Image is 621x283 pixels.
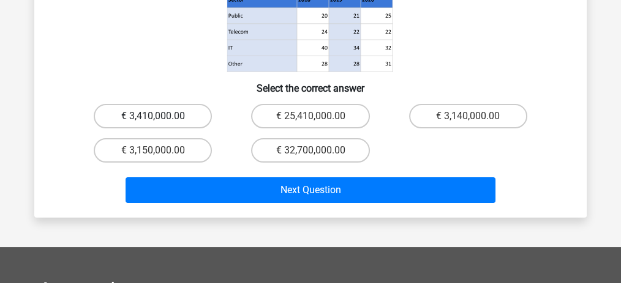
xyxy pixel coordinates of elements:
[54,73,567,94] h6: Select the correct answer
[94,138,212,163] label: € 3,150,000.00
[409,104,527,128] label: € 3,140,000.00
[251,104,369,128] label: € 25,410,000.00
[126,177,496,203] button: Next Question
[251,138,369,163] label: € 32,700,000.00
[94,104,212,128] label: € 3,410,000.00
